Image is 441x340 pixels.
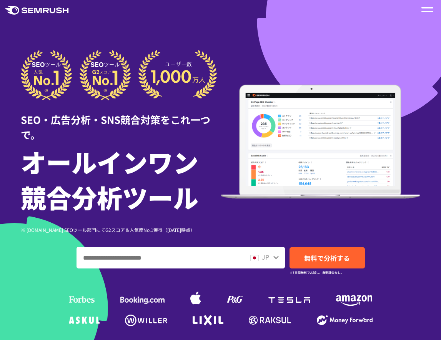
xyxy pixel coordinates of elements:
[304,253,350,263] span: 無料で分析する
[21,144,221,215] h1: オールインワン 競合分析ツール
[290,269,344,276] small: ※7日間無料でお試し。自動課金なし。
[21,100,221,142] div: SEO・広告分析・SNS競合対策をこれ一つで。
[77,247,243,268] input: ドメイン、キーワードまたはURLを入力してください
[262,252,269,262] span: JP
[290,247,365,268] a: 無料で分析する
[21,226,221,233] div: ※ [DOMAIN_NAME] SEOツール部門にてG2スコア＆人気度No.1獲得（[DATE]時点）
